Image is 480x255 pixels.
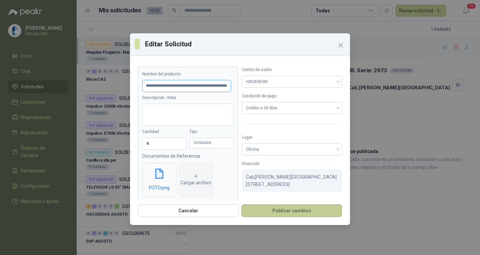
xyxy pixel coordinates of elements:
[246,103,338,113] span: Crédito a 30 días
[241,204,342,217] button: Publicar cambios
[246,181,338,188] p: [STREET_ADDRESS]
[335,40,346,51] button: Close
[142,129,187,135] label: Cantidad
[181,173,211,187] div: Cargar archivo
[145,39,345,49] h3: Editar Solicitud
[142,95,234,101] label: Descripción - Nota
[242,169,342,192] div: Cali , [PERSON_NAME][GEOGRAPHIC_DATA]
[142,71,234,77] label: Nombre del producto
[242,134,342,141] label: Lugar
[189,129,234,135] label: Tipo
[246,144,338,154] span: Oficina
[242,161,342,167] label: Dirección
[142,152,234,160] p: Documentos de Referencia
[138,204,239,217] button: Cancelar
[242,93,342,99] label: Condición de pago
[246,77,338,87] span: HACIENDAS
[242,67,342,73] label: Centro de costo
[189,138,234,148] div: Unidades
